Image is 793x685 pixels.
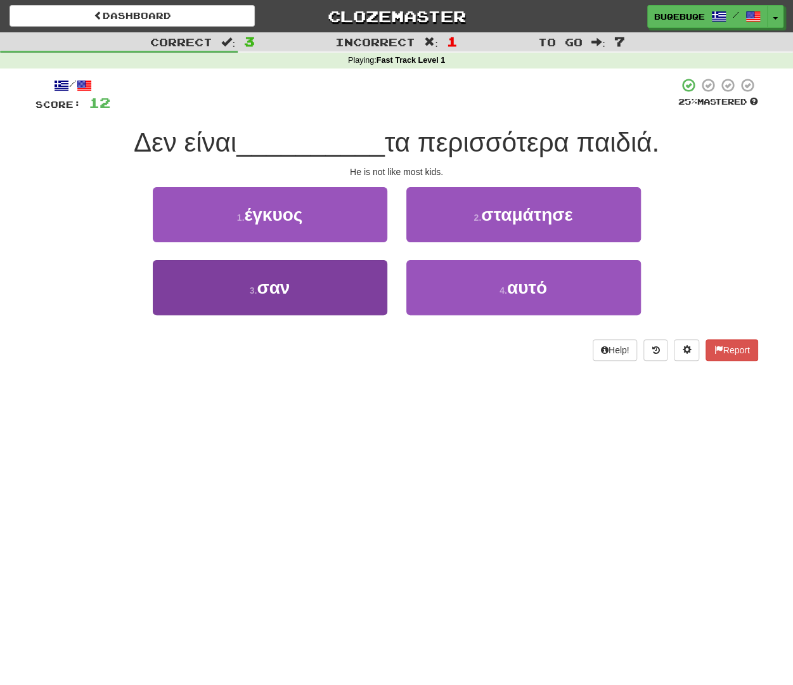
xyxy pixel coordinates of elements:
[35,99,81,110] span: Score:
[10,5,255,27] a: Dashboard
[250,285,257,296] small: 3 .
[614,34,625,49] span: 7
[153,187,387,242] button: 1.έγκυος
[150,36,212,48] span: Correct
[447,34,458,49] span: 1
[593,339,638,361] button: Help!
[244,205,302,225] span: έγκυος
[406,260,641,315] button: 4.αυτό
[335,36,415,48] span: Incorrect
[406,187,641,242] button: 2.σταμάτησε
[647,5,768,28] a: Buqebuqe /
[706,339,758,361] button: Report
[678,96,758,108] div: Mastered
[237,212,245,223] small: 1 .
[35,77,110,93] div: /
[500,285,507,296] small: 4 .
[274,5,519,27] a: Clozemaster
[507,278,547,297] span: αυτό
[481,205,572,225] span: σταμάτησε
[377,56,446,65] strong: Fast Track Level 1
[385,127,659,157] span: τα περισσότερα παιδιά.
[244,34,255,49] span: 3
[643,339,667,361] button: Round history (alt+y)
[591,37,605,48] span: :
[35,166,758,178] div: He is not like most kids.
[89,95,110,110] span: 12
[424,37,438,48] span: :
[134,127,236,157] span: Δεν είναι
[474,212,481,223] small: 2 .
[236,127,385,157] span: __________
[654,11,705,22] span: Buqebuqe
[257,278,290,297] span: σαν
[538,36,583,48] span: To go
[678,96,697,107] span: 25 %
[733,10,739,19] span: /
[221,37,235,48] span: :
[153,260,387,315] button: 3.σαν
